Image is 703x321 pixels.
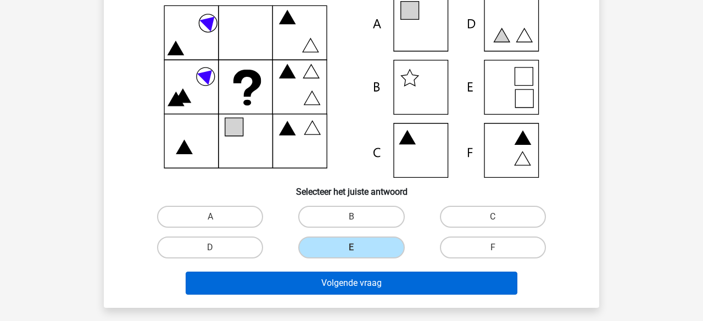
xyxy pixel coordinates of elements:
label: C [440,206,546,228]
label: A [157,206,263,228]
h6: Selecteer het juiste antwoord [121,178,582,197]
label: F [440,236,546,258]
button: Volgende vraag [186,272,518,295]
label: D [157,236,263,258]
label: B [298,206,404,228]
label: E [298,236,404,258]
